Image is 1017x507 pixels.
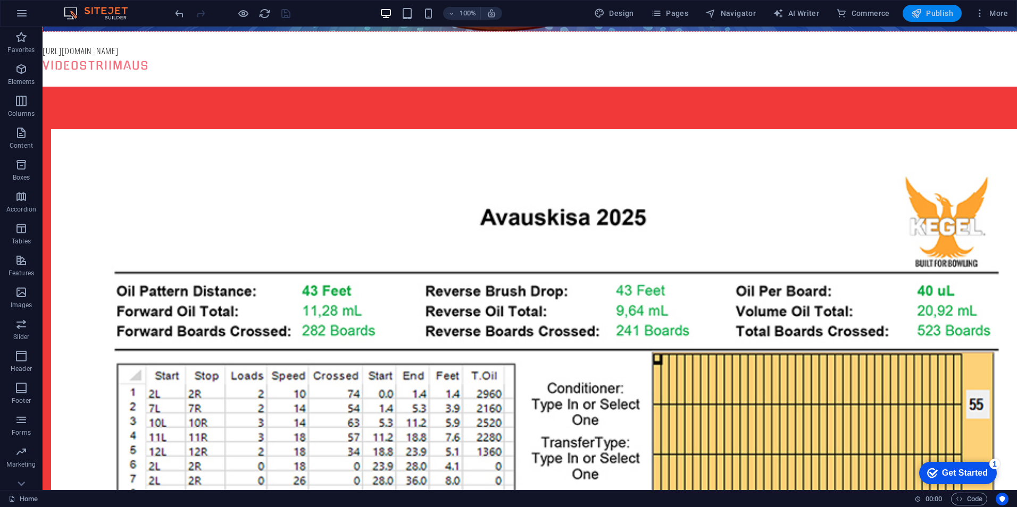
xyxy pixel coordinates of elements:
span: : [933,495,935,503]
span: Navigator [705,8,756,19]
p: Boxes [13,173,30,182]
button: 100% [443,7,481,20]
i: Undo: Change image (Ctrl+Z) [173,7,186,20]
p: Features [9,269,34,277]
span: Code [956,493,982,505]
p: Tables [12,237,31,246]
div: Get Started [31,12,77,21]
span: Commerce [836,8,890,19]
div: Design (Ctrl+Alt+Y) [590,5,638,22]
button: Navigator [701,5,760,22]
span: More [974,8,1008,19]
a: Click to cancel selection. Double-click to open Pages [9,493,38,505]
button: Design [590,5,638,22]
h6: 100% [459,7,476,20]
button: Click here to leave preview mode and continue editing [237,7,249,20]
p: Favorites [7,46,35,54]
p: Content [10,141,33,150]
button: Pages [647,5,693,22]
div: 1 [79,2,89,13]
button: Code [951,493,987,505]
span: 00 00 [926,493,942,505]
span: Design [594,8,634,19]
button: Usercentrics [996,493,1008,505]
button: reload [258,7,271,20]
button: AI Writer [769,5,823,22]
img: Editor Logo [61,7,141,20]
button: More [970,5,1012,22]
span: Publish [911,8,953,19]
span: AI Writer [773,8,819,19]
p: Accordion [6,205,36,214]
p: Marketing [6,460,36,469]
button: Commerce [832,5,894,22]
div: Get Started 1 items remaining, 80% complete [9,5,86,28]
p: Footer [12,396,31,405]
p: Forms [12,428,31,437]
i: Reload page [259,7,271,20]
p: Header [11,365,32,373]
p: Columns [8,109,35,118]
i: On resize automatically adjust zoom level to fit chosen device. [487,9,496,18]
button: Publish [903,5,962,22]
h6: Session time [914,493,943,505]
button: undo [173,7,186,20]
p: Elements [8,78,35,86]
span: Pages [651,8,688,19]
p: Images [11,301,32,309]
p: Slider [13,333,30,341]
